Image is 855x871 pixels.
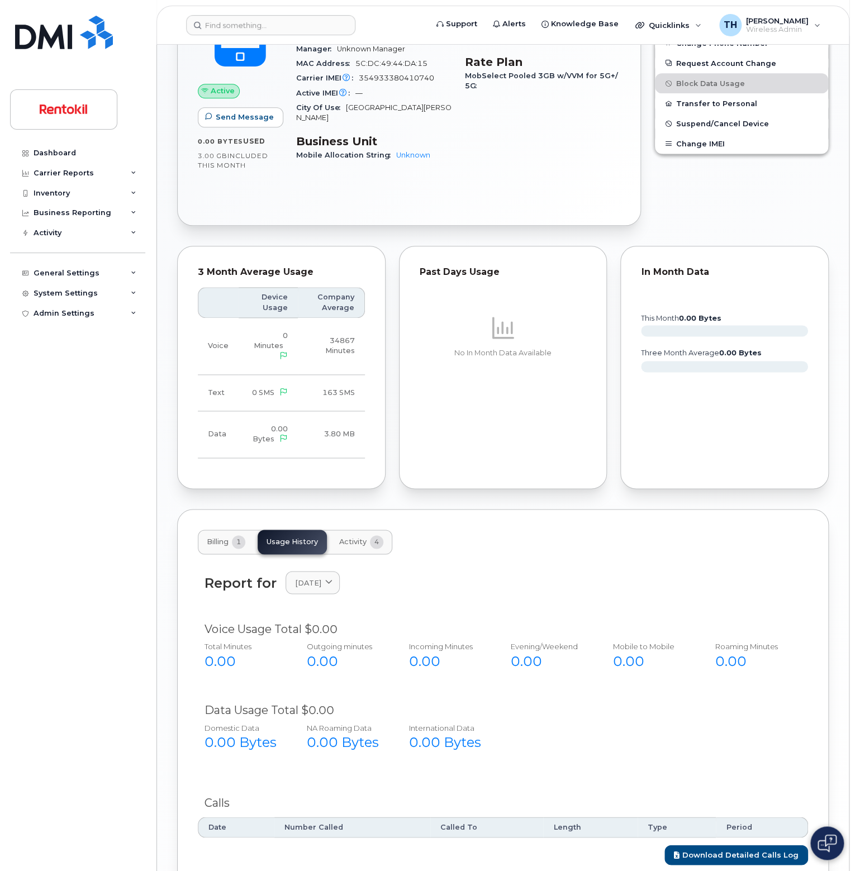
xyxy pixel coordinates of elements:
button: Block Data Usage [655,73,828,93]
span: 4 [370,535,383,549]
a: Alerts [485,13,534,35]
div: 0.00 Bytes [307,732,384,751]
div: 3 Month Average Usage [198,266,365,278]
div: Past Days Usage [420,266,587,278]
tspan: 0.00 Bytes [719,349,762,357]
th: Number Called [274,817,430,837]
tspan: 0.00 Bytes [679,314,721,322]
span: Active IMEI [296,89,355,97]
text: three month average [640,349,762,357]
div: 0.00 Bytes [205,732,282,751]
button: Transfer to Personal [655,93,828,113]
a: Download Detailed Calls Log [664,845,808,865]
th: Type [638,817,716,837]
text: this month [640,314,721,322]
span: [GEOGRAPHIC_DATA][PERSON_NAME] [296,103,452,122]
p: No In Month Data Available [420,348,587,358]
div: 0.00 [613,651,691,670]
a: Support [429,13,485,35]
span: Manager [296,45,337,53]
button: Change IMEI [655,134,828,154]
img: Open chat [818,834,837,852]
div: Calls [205,794,801,811]
div: Report for [205,575,277,590]
a: Knowledge Base [534,13,626,35]
span: [PERSON_NAME] [746,16,809,25]
div: 0.00 [205,651,282,670]
span: TH [724,18,737,32]
td: Data [198,411,239,458]
span: 1 [232,535,245,549]
div: Total Minutes [205,641,282,651]
span: Mobile Allocation String [296,151,396,159]
td: Voice [198,318,239,375]
span: used [243,137,265,145]
span: Support [446,18,477,30]
div: In Month Data [641,266,808,278]
div: Outgoing minutes [307,641,384,651]
span: Wireless Admin [746,25,809,34]
button: Send Message [198,107,283,127]
div: Incoming Minutes [408,641,486,651]
div: Quicklinks [628,14,709,36]
th: Called To [430,817,543,837]
th: Length [543,817,637,837]
td: Text [198,375,239,411]
td: 34867 Minutes [298,318,364,375]
span: 0 SMS [252,388,274,397]
div: Data Usage Total $0.00 [205,702,801,718]
span: — [355,89,363,97]
span: Carrier IMEI [296,74,359,82]
span: Alerts [502,18,526,30]
button: Suspend/Cancel Device [655,113,828,134]
td: 3.80 MB [298,411,364,458]
button: Request Account Change [655,53,828,73]
span: Quicklinks [649,21,690,30]
div: 0.00 [715,651,792,670]
div: NA Roaming Data [307,722,384,733]
div: 0.00 [408,651,486,670]
span: Suspend/Cancel Device [676,120,769,128]
h3: Rate Plan [465,55,620,69]
span: MAC Address [296,59,355,68]
h3: Business Unit [296,135,452,148]
span: Billing [207,537,229,546]
span: Send Message [216,112,274,122]
span: City Of Use [296,103,346,112]
span: 0.00 Bytes [198,137,243,145]
div: 0.00 Bytes [408,732,486,751]
th: Date [198,817,274,837]
a: [DATE] [286,571,340,594]
span: Activity [339,537,367,546]
span: Knowledge Base [551,18,619,30]
div: International Data [408,722,486,733]
div: Tyler Hallacher [711,14,828,36]
div: 0.00 [511,651,588,670]
span: Unknown Manager [337,45,405,53]
span: included this month [198,151,268,170]
div: Domestic Data [205,722,282,733]
div: Roaming Minutes [715,641,792,651]
th: Device Usage [239,287,298,318]
span: Active [211,85,235,96]
th: Period [716,817,808,837]
div: 0.00 [307,651,384,670]
div: Mobile to Mobile [613,641,691,651]
span: 5C:DC:49:44:DA:15 [355,59,427,68]
a: Unknown [396,151,430,159]
div: Voice Usage Total $0.00 [205,621,801,637]
div: Evening/Weekend [511,641,588,651]
span: MobSelect Pooled 3GB w/VVM for 5G+/5G [465,72,618,90]
th: Company Average [298,287,364,318]
span: 3.00 GB [198,152,227,160]
span: 354933380410740 [359,74,434,82]
span: [DATE] [295,577,321,588]
input: Find something... [186,15,355,35]
td: 163 SMS [298,375,364,411]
